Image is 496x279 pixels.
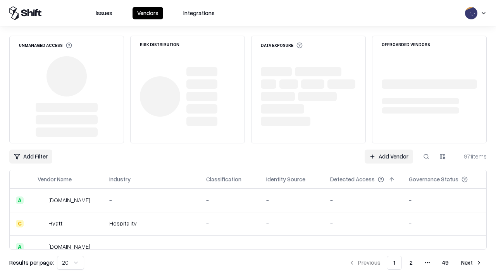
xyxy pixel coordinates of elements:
img: Hyatt [38,220,45,227]
button: 1 [387,256,402,270]
button: Next [456,256,487,270]
div: Hospitality [109,219,194,227]
div: [DOMAIN_NAME] [48,196,90,204]
div: Identity Source [266,175,305,183]
button: Vendors [133,7,163,19]
img: primesec.co.il [38,243,45,251]
div: - [266,219,318,227]
div: - [109,196,194,204]
nav: pagination [344,256,487,270]
div: Offboarded Vendors [382,42,430,46]
button: Add Filter [9,150,52,164]
div: Detected Access [330,175,375,183]
div: - [206,243,254,251]
div: - [266,196,318,204]
div: Data Exposure [261,42,303,48]
div: Vendor Name [38,175,72,183]
div: - [330,219,396,227]
div: 971 items [456,152,487,160]
div: Hyatt [48,219,62,227]
div: - [330,243,396,251]
div: - [109,243,194,251]
div: Classification [206,175,241,183]
div: Governance Status [409,175,458,183]
button: 49 [436,256,455,270]
div: Risk Distribution [140,42,179,46]
button: Issues [91,7,117,19]
div: - [409,196,480,204]
div: - [409,243,480,251]
button: 2 [403,256,419,270]
div: A [16,196,24,204]
div: - [330,196,396,204]
div: A [16,243,24,251]
a: Add Vendor [365,150,413,164]
div: [DOMAIN_NAME] [48,243,90,251]
div: Unmanaged Access [19,42,72,48]
div: Industry [109,175,131,183]
div: - [266,243,318,251]
div: - [409,219,480,227]
div: - [206,196,254,204]
p: Results per page: [9,258,54,267]
img: intrado.com [38,196,45,204]
button: Integrations [179,7,219,19]
div: C [16,220,24,227]
div: - [206,219,254,227]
